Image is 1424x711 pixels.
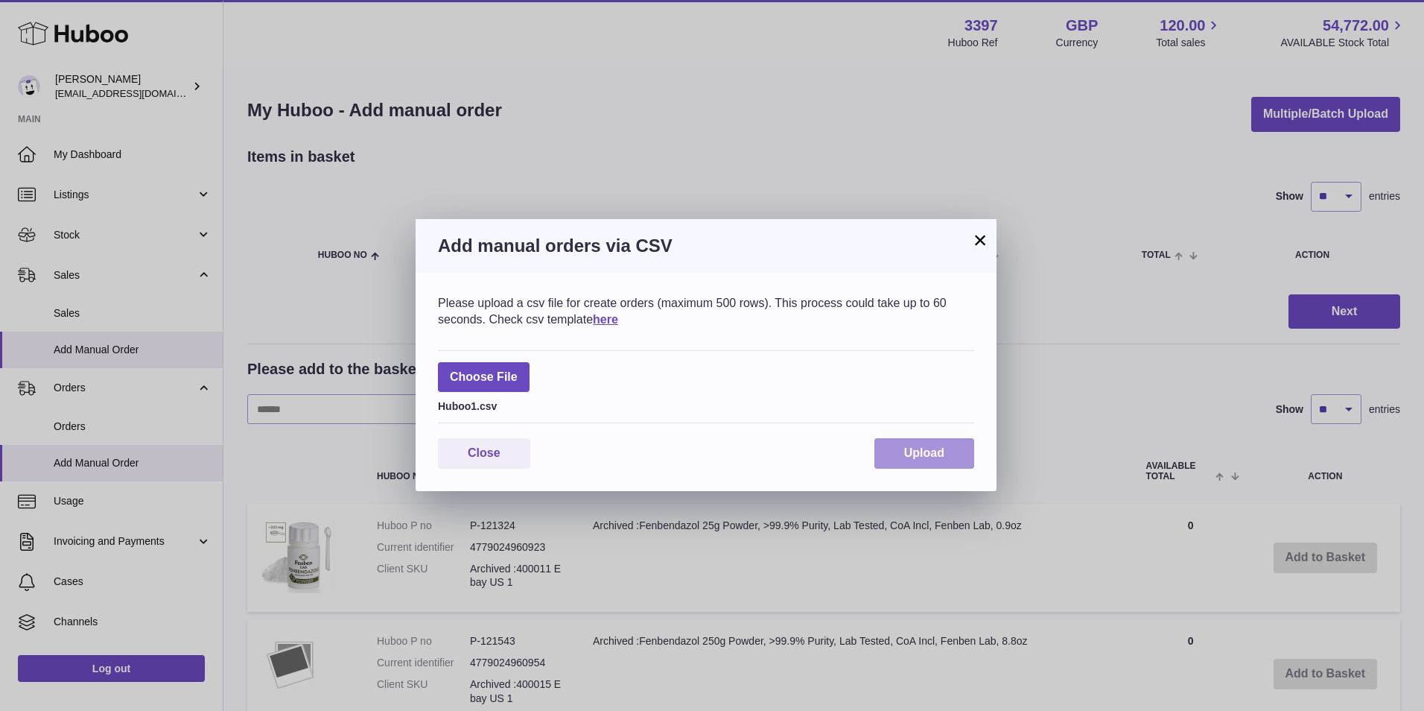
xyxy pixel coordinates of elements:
span: Choose File [438,362,530,393]
div: Please upload a csv file for create orders (maximum 500 rows). This process could take up to 60 s... [438,295,974,327]
h3: Add manual orders via CSV [438,234,974,258]
button: × [971,231,989,249]
button: Close [438,438,530,469]
div: Huboo1.csv [438,396,974,414]
span: Close [468,446,500,459]
button: Upload [874,438,974,469]
span: Upload [904,446,944,459]
a: here [593,313,618,326]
